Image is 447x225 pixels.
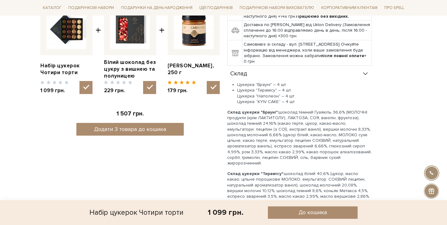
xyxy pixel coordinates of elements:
[227,171,284,176] b: Склад цукерки "Тирамісу":
[208,208,243,217] div: 1 099 грн.
[47,9,86,49] img: Набір цукерок Чотири торти
[230,71,247,77] span: Склад
[321,53,364,58] b: після повної оплати
[197,3,235,13] a: Ідеї подарунків
[268,206,358,219] button: До кошика
[40,3,64,13] a: Каталог
[319,2,380,13] a: Корпоративним клієнтам
[96,3,101,94] span: +
[40,62,93,76] a: Набір цукерок Чотири торти
[237,2,317,13] a: Подарункові набори вихователю
[76,123,184,136] button: Додати 3 товара до кошика
[174,9,214,49] img: Карамель солона, 250 г
[227,110,279,115] b: Склад цукерки "Брауні":
[168,87,196,94] span: 179 грн.
[296,14,349,19] b: Працюємо без вихідних.
[227,110,372,166] p: шоколад темний Гуаякіль 36,6% (МОЛОЧНІ продукти (крім ЛАКТИТОЛУ), ЛАКТОЗА, СОЯ, ванілін, фруктоза...
[299,209,327,216] span: До кошика
[382,3,407,13] a: Про Spell
[89,206,183,219] div: Набір цукерок Чотири торти
[116,110,144,117] span: 1 507 грн.
[104,59,156,79] a: Білий шоколад без цукру з вишнею та полуницею
[110,9,150,49] img: Білий шоколад без цукру з вишнею та полуницею
[104,87,132,94] span: 229 грн.
[119,3,195,13] a: Подарунки на День народження
[168,62,220,76] a: [PERSON_NAME], 250 г
[242,40,372,66] td: Самовивіз зі складу - вул. [STREET_ADDRESS] Очікуйте інформацію від менеджера, коли ваше замовлен...
[227,171,372,210] p: шоколад білий 40,6% (цукор; масло какао; цільне порошкове МОЛОКО; емульгатор: СОЄВИЙ лецитин; нат...
[237,82,372,88] li: Цукерка "Брауні" – 4 шт
[66,3,116,13] a: Подарункові набори
[159,3,165,94] span: +
[237,88,372,105] li: Цукерка "Тирамісу" – 4 шт Цукерка "Наполеон" – 4 шт Цукерка “KYIV CAKE” – 4 шт
[40,87,69,94] span: 1 099 грн.
[242,20,372,40] td: Доставка по [PERSON_NAME] від Uklon Delivery (Замовлення сплаченні до 16:00 відправляємо день в д...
